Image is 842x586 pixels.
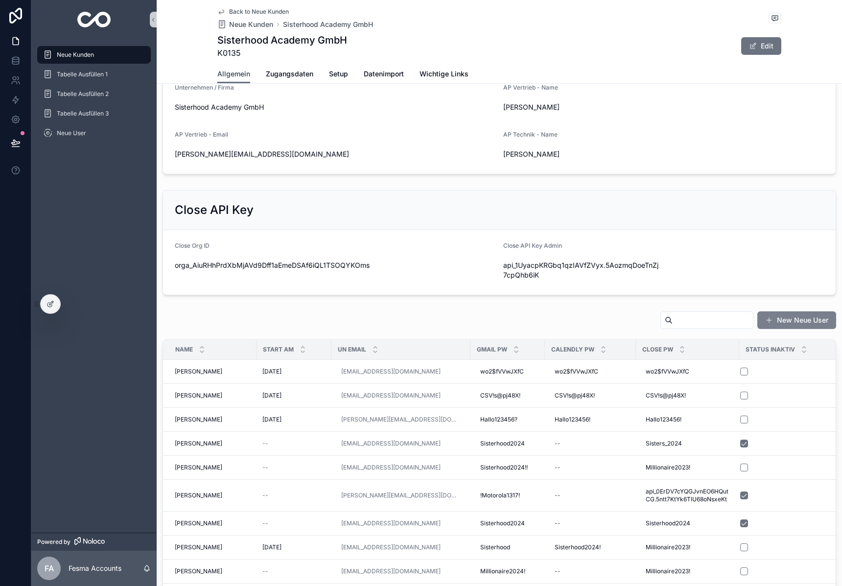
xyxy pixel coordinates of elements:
a: Millionaire2024! [476,563,539,579]
span: Millionaire2023! [646,543,690,551]
a: [EMAIL_ADDRESS][DOMAIN_NAME] [337,539,465,555]
span: Tabelle Ausfüllen 2 [57,90,109,98]
span: Sisterhood [480,543,510,551]
span: [DATE] [262,368,281,375]
div: -- [555,567,561,575]
a: wo2$fVVwJXfC [551,364,630,379]
span: [PERSON_NAME] [175,567,222,575]
a: -- [551,488,630,503]
span: wo2$fVVwJXfC [646,368,689,375]
a: [PERSON_NAME] [175,392,251,399]
a: CSV!s@pj48X! [551,388,630,403]
span: Unternehmen / Firma [175,84,234,91]
a: Allgemein [217,65,250,84]
a: [EMAIL_ADDRESS][DOMAIN_NAME] [341,543,441,551]
span: Sisterhood2024! [555,543,601,551]
a: Neue User [37,124,151,142]
span: Millionaire2023! [646,464,690,471]
span: Sisterhood2024!! [480,464,528,471]
div: scrollable content [31,39,157,155]
a: [EMAIL_ADDRESS][DOMAIN_NAME] [337,364,465,379]
span: api_1UyacpKRGbq1qzIAVfZVyx.5AozmqDoeTnZj7cpQhb6iK [503,260,660,280]
a: Hallo123456? [476,412,539,427]
a: [EMAIL_ADDRESS][DOMAIN_NAME] [337,516,465,531]
span: [DATE] [262,416,281,423]
a: Datenimport [364,65,404,85]
a: Wichtige Links [420,65,468,85]
div: -- [555,492,561,499]
div: -- [555,464,561,471]
span: Status Inaktiv [746,346,795,353]
span: wo2$fVVwJXfC [555,368,598,375]
a: [EMAIL_ADDRESS][DOMAIN_NAME] [341,440,441,447]
span: Setup [329,69,348,79]
a: [PERSON_NAME][EMAIL_ADDRESS][DOMAIN_NAME] [337,488,465,503]
span: Neue Kunden [57,51,94,59]
div: -- [555,440,561,447]
a: -- [262,464,326,471]
a: wo2$fVVwJXfC [476,364,539,379]
span: [PERSON_NAME] [175,464,222,471]
span: Calendly Pw [551,346,594,353]
span: -- [262,492,268,499]
span: [PERSON_NAME] [175,492,222,499]
span: [PERSON_NAME][EMAIL_ADDRESS][DOMAIN_NAME] [175,149,495,159]
span: Close Pw [642,346,673,353]
a: [PERSON_NAME][EMAIL_ADDRESS][DOMAIN_NAME] [341,492,461,499]
span: [DATE] [262,392,281,399]
p: Fesma Accounts [69,563,121,573]
a: [DATE] [262,368,326,375]
span: [PERSON_NAME] [175,368,222,375]
a: [EMAIL_ADDRESS][DOMAIN_NAME] [337,436,465,451]
span: Neue Kunden [229,20,273,29]
a: [PERSON_NAME] [175,416,251,423]
span: Tabelle Ausfüllen 1 [57,70,108,78]
span: Sisterhood Academy GmbH [175,102,495,112]
a: api_0ErDV7cYQGJvnEO6HQutCG.5ntt7KtYk6TlU68oNsxeKt [642,484,733,507]
span: K0135 [217,47,347,59]
span: AP Vertrieb - Name [503,84,558,91]
a: [PERSON_NAME] [175,368,251,375]
a: [PERSON_NAME][EMAIL_ADDRESS][DOMAIN_NAME] [341,416,461,423]
a: Neue Kunden [217,20,273,29]
a: Sisters_2024 [642,436,733,451]
span: Close Org ID [175,242,210,249]
span: [PERSON_NAME] [175,543,222,551]
a: -- [551,460,630,475]
a: -- [551,516,630,531]
a: [EMAIL_ADDRESS][DOMAIN_NAME] [341,567,441,575]
span: [PERSON_NAME] [175,519,222,527]
span: [PERSON_NAME] [175,416,222,423]
span: Wichtige Links [420,69,468,79]
a: [EMAIL_ADDRESS][DOMAIN_NAME] [341,392,441,399]
a: Sisterhood2024 [476,516,539,531]
a: [PERSON_NAME] [175,567,251,575]
span: FA [45,563,54,574]
a: [EMAIL_ADDRESS][DOMAIN_NAME] [337,563,465,579]
img: App logo [77,12,111,27]
a: Millionaire2023! [642,460,733,475]
a: Hallo123456! [551,412,630,427]
a: [PERSON_NAME][EMAIL_ADDRESS][DOMAIN_NAME] [337,412,465,427]
button: New Neue User [757,311,836,329]
a: [DATE] [262,416,326,423]
span: [PERSON_NAME] [503,102,660,112]
span: CSV!s@pj48X! [646,392,686,399]
span: Sisterhood2024 [480,519,525,527]
a: [EMAIL_ADDRESS][DOMAIN_NAME] [341,519,441,527]
span: !Motorola1317! [480,492,520,499]
span: Hallo123456! [646,416,681,423]
a: -- [262,519,326,527]
a: Hallo123456! [642,412,733,427]
span: -- [262,519,268,527]
span: [PERSON_NAME] [175,392,222,399]
a: Back to Neue Kunden [217,8,289,16]
a: !Motorola1317! [476,488,539,503]
span: Start am [263,346,294,353]
span: Hallo123456? [480,416,517,423]
span: Close API Key Admin [503,242,562,249]
span: orga_AiuRHhPrdXbMjAVd9Dff1aEmeDSAf6iQL1TSOQYKOms [175,260,495,270]
a: Zugangsdaten [266,65,313,85]
a: CSV!s@pj48X! [476,388,539,403]
a: Sisterhood2024 [642,516,733,531]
